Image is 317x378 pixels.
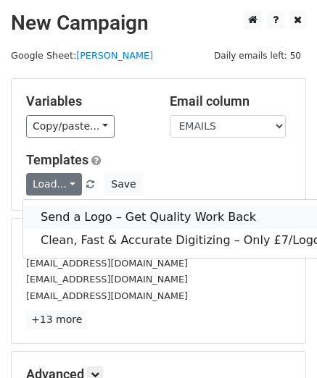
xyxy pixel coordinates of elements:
h5: Email column [170,93,292,109]
h5: Variables [26,93,148,109]
span: Daily emails left: 50 [209,48,306,64]
a: Load... [26,173,82,196]
a: +13 more [26,311,87,329]
small: Google Sheet: [11,50,153,61]
a: Daily emails left: 50 [209,50,306,61]
small: [EMAIL_ADDRESS][DOMAIN_NAME] [26,258,188,269]
a: Templates [26,152,88,167]
iframe: Chat Widget [244,308,317,378]
h2: New Campaign [11,11,306,35]
small: [EMAIL_ADDRESS][DOMAIN_NAME] [26,274,188,285]
button: Save [104,173,142,196]
a: [PERSON_NAME] [76,50,153,61]
a: Copy/paste... [26,115,115,138]
small: [EMAIL_ADDRESS][DOMAIN_NAME] [26,290,188,301]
